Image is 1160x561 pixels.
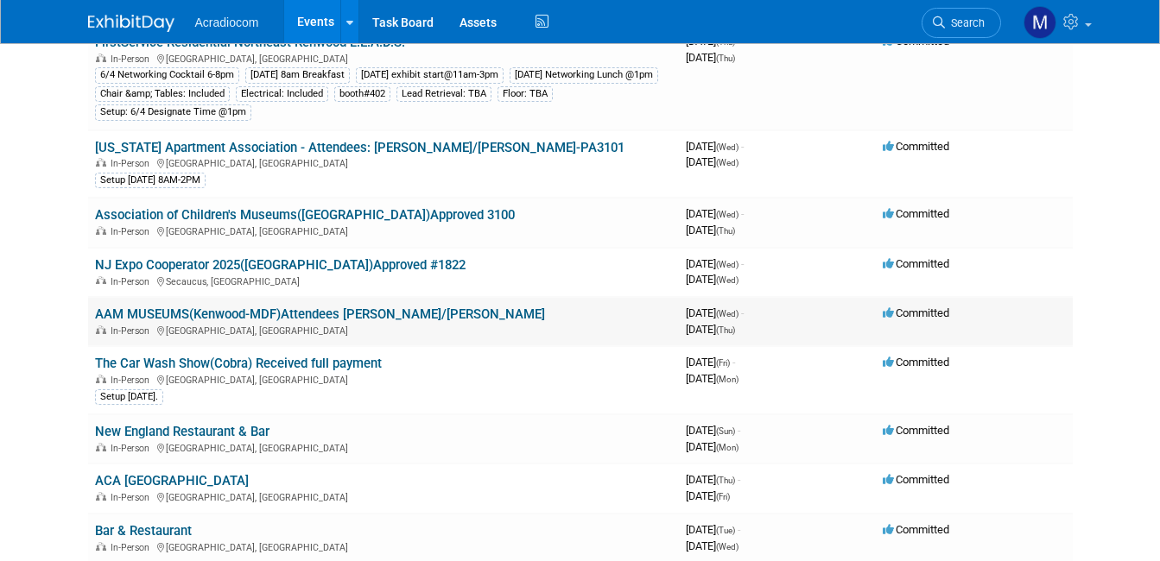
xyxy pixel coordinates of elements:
div: Chair &amp; Tables: Included [95,86,230,102]
span: (Fri) [716,358,730,368]
img: In-Person Event [96,54,106,62]
img: In-Person Event [96,443,106,451]
span: - [741,207,744,220]
span: In-Person [111,443,155,454]
img: In-Person Event [96,492,106,501]
span: [DATE] [686,372,738,385]
span: (Wed) [716,542,738,552]
span: Committed [883,257,949,270]
a: AAM MUSEUMS(Kenwood-MDF)Attendees [PERSON_NAME]/[PERSON_NAME] [95,306,545,322]
div: [GEOGRAPHIC_DATA], [GEOGRAPHIC_DATA] [95,155,672,169]
span: Committed [883,140,949,153]
div: [DATE] 8am Breakfast [245,67,350,83]
span: (Fri) [716,492,730,501]
a: NJ Expo Cooperator 2025([GEOGRAPHIC_DATA])Approved #1822 [95,257,466,273]
a: Bar & Restaurant [95,523,192,539]
div: [DATE] Networking Lunch @1pm [510,67,658,83]
img: In-Person Event [96,375,106,383]
img: In-Person Event [96,158,106,167]
span: Committed [883,306,949,319]
img: Mike Pascuzzi [1024,6,1056,39]
span: [DATE] [686,207,744,220]
span: - [741,257,744,270]
div: [GEOGRAPHIC_DATA], [GEOGRAPHIC_DATA] [95,323,672,337]
div: 6/4 Networking Cocktail 6-8pm [95,67,239,83]
span: (Wed) [716,210,738,219]
span: [DATE] [686,306,744,319]
span: (Wed) [716,275,738,285]
span: - [738,473,740,486]
a: Association of Children's Museums([GEOGRAPHIC_DATA])Approved 3100 [95,207,515,223]
a: The Car Wash Show(Cobra) Received full payment [95,356,382,371]
span: Committed [883,424,949,437]
span: [DATE] [686,523,740,536]
img: ExhibitDay [88,15,174,32]
span: In-Person [111,492,155,503]
div: Floor: TBA [498,86,553,102]
span: (Sun) [716,426,735,436]
span: In-Person [111,226,155,237]
a: ACA [GEOGRAPHIC_DATA] [95,473,249,489]
a: [US_STATE] Apartment Association - Attendees: [PERSON_NAME]/[PERSON_NAME]-PA3101 [95,140,624,155]
span: (Thu) [716,476,735,485]
span: (Wed) [716,142,738,152]
span: (Thu) [716,226,735,236]
div: Setup: 6/4 Designate Time @1pm [95,104,251,120]
div: [GEOGRAPHIC_DATA], [GEOGRAPHIC_DATA] [95,489,672,503]
span: [DATE] [686,224,735,236]
img: In-Person Event [96,325,106,334]
span: [DATE] [686,140,744,153]
div: [DATE] exhibit start@11am-3pm [356,67,504,83]
span: (Thu) [716,54,735,63]
span: (Wed) [716,158,738,167]
span: In-Person [111,54,155,65]
div: Secaucus, [GEOGRAPHIC_DATA] [95,274,672,287]
span: (Mon) [716,443,738,452]
span: Committed [883,356,949,369]
img: In-Person Event [96,542,106,551]
span: Search [945,16,985,29]
span: [DATE] [686,273,738,286]
div: Setup [DATE] 8AM-2PM [95,173,206,188]
div: booth#402 [334,86,390,102]
span: [DATE] [686,51,735,64]
span: - [732,356,735,369]
img: In-Person Event [96,226,106,235]
a: New England Restaurant & Bar [95,424,269,439]
span: [DATE] [686,257,744,270]
span: - [741,306,744,319]
span: Committed [883,473,949,486]
span: Acradiocom [195,16,259,29]
div: [GEOGRAPHIC_DATA], [GEOGRAPHIC_DATA] [95,440,672,454]
div: [GEOGRAPHIC_DATA], [GEOGRAPHIC_DATA] [95,372,672,386]
span: [DATE] [686,155,738,168]
span: In-Person [111,276,155,287]
span: [DATE] [686,356,735,369]
span: [DATE] [686,424,740,437]
span: Committed [883,207,949,220]
span: [DATE] [686,440,738,453]
span: - [741,140,744,153]
span: In-Person [111,542,155,553]
img: In-Person Event [96,276,106,285]
span: Committed [883,523,949,536]
span: In-Person [111,375,155,386]
div: Setup [DATE]. [95,389,163,405]
span: [DATE] [686,539,738,552]
div: [GEOGRAPHIC_DATA], [GEOGRAPHIC_DATA] [95,51,672,65]
span: [DATE] [686,473,740,486]
div: [GEOGRAPHIC_DATA], [GEOGRAPHIC_DATA] [95,539,672,553]
span: (Wed) [716,309,738,318]
span: (Thu) [716,325,735,335]
div: Electrical: Included [236,86,328,102]
span: In-Person [111,325,155,337]
div: [GEOGRAPHIC_DATA], [GEOGRAPHIC_DATA] [95,224,672,237]
span: [DATE] [686,489,730,502]
span: - [738,523,740,536]
span: [DATE] [686,323,735,336]
span: In-Person [111,158,155,169]
span: (Wed) [716,260,738,269]
span: (Tue) [716,526,735,535]
span: (Mon) [716,375,738,384]
div: Lead Retrieval: TBA [396,86,491,102]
